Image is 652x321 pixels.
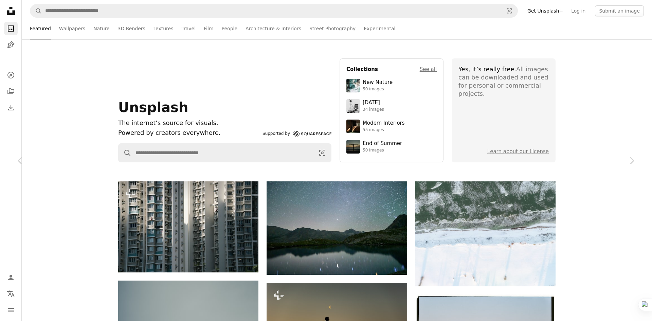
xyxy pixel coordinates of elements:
a: Tall apartment buildings with many windows and balconies. [118,224,258,230]
img: premium_photo-1754398386796-ea3dec2a6302 [346,140,360,154]
a: Film [204,18,213,39]
button: Menu [4,303,18,317]
a: Starry night sky over a calm mountain lake [267,225,407,231]
a: Illustrations [4,38,18,52]
img: premium_photo-1755037089989-422ee333aef9 [346,79,360,92]
div: End of Summer [363,140,402,147]
button: Search Unsplash [119,144,131,162]
a: Street Photography [309,18,356,39]
form: Find visuals sitewide [30,4,518,18]
a: Download History [4,101,18,114]
div: New Nature [363,79,393,86]
a: Learn about our License [487,148,549,155]
h1: The internet’s source for visuals. [118,118,260,128]
div: 34 images [363,107,384,112]
a: New Nature50 images [346,79,437,92]
a: 3D Renders [118,18,145,39]
div: All images can be downloaded and used for personal or commercial projects. [458,65,549,98]
a: Travel [181,18,196,39]
button: Language [4,287,18,301]
button: Visual search [313,144,331,162]
a: Log in / Sign up [4,271,18,284]
img: photo-1682590564399-95f0109652fe [346,99,360,113]
a: Wallpapers [59,18,85,39]
a: Supported by [262,130,331,138]
a: Architecture & Interiors [246,18,301,39]
a: Get Unsplash+ [523,5,567,16]
img: premium_photo-1747189286942-bc91257a2e39 [346,120,360,133]
a: Explore [4,68,18,82]
a: Snow covered landscape with frozen water [415,231,556,237]
a: [DATE]34 images [346,99,437,113]
img: Tall apartment buildings with many windows and balconies. [118,181,258,272]
a: Experimental [364,18,395,39]
img: Starry night sky over a calm mountain lake [267,181,407,275]
button: Visual search [501,4,518,17]
a: Textures [153,18,174,39]
a: People [222,18,238,39]
div: 55 images [363,127,405,133]
div: Modern Interiors [363,120,405,127]
div: 50 images [363,87,393,92]
a: End of Summer50 images [346,140,437,154]
a: See all [420,65,437,73]
h4: Collections [346,65,378,73]
a: Nature [93,18,109,39]
a: Next [611,128,652,193]
div: 50 images [363,148,402,153]
img: Snow covered landscape with frozen water [415,181,556,286]
button: Search Unsplash [30,4,42,17]
span: Yes, it’s really free. [458,66,516,73]
a: Modern Interiors55 images [346,120,437,133]
div: [DATE] [363,100,384,106]
a: Photos [4,22,18,35]
span: Unsplash [118,100,188,115]
p: Powered by creators everywhere. [118,128,260,138]
button: Submit an image [595,5,644,16]
a: Collections [4,85,18,98]
a: Log in [567,5,590,16]
form: Find visuals sitewide [118,143,331,162]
